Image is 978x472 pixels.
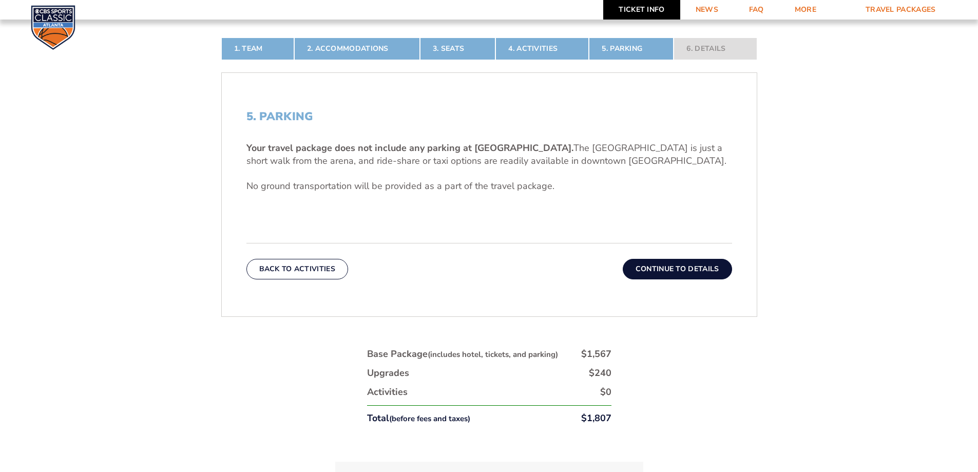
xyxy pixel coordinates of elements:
div: $1,807 [581,412,611,425]
a: 4. Activities [495,37,589,60]
h2: 5. Parking [246,110,732,123]
p: No ground transportation will be provided as a part of the travel package. [246,180,732,193]
div: Base Package [367,348,558,361]
img: CBS Sports Classic [31,5,75,50]
div: Total [367,412,470,425]
button: Continue To Details [623,259,732,279]
div: Activities [367,386,408,399]
a: 3. Seats [420,37,495,60]
button: Back To Activities [246,259,348,279]
div: Upgrades [367,367,409,380]
p: The [GEOGRAPHIC_DATA] is just a short walk from the arena, and ride-share or taxi options are rea... [246,142,732,167]
small: (includes hotel, tickets, and parking) [428,349,558,360]
small: (before fees and taxes) [389,413,470,424]
a: 2. Accommodations [294,37,420,60]
div: $1,567 [581,348,611,361]
a: 1. Team [221,37,294,60]
div: $0 [600,386,611,399]
b: Your travel package does not include any parking at [GEOGRAPHIC_DATA]. [246,142,573,154]
div: $240 [589,367,611,380]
